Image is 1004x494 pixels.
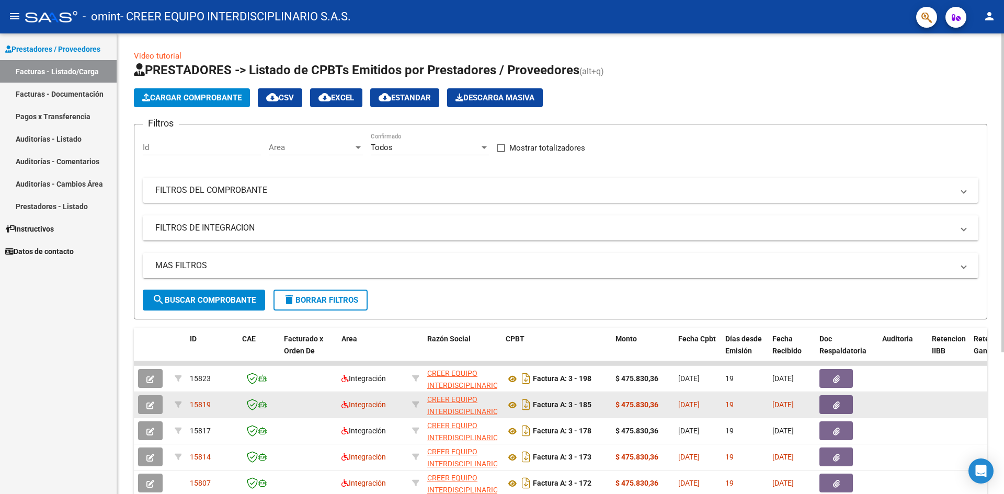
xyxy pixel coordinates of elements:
[768,328,815,374] datatable-header-cell: Fecha Recibido
[155,260,953,271] mat-panel-title: MAS FILTROS
[674,328,721,374] datatable-header-cell: Fecha Cpbt
[142,93,242,102] span: Cargar Comprobante
[238,328,280,374] datatable-header-cell: CAE
[427,472,497,494] div: 30716250667
[371,143,393,152] span: Todos
[501,328,611,374] datatable-header-cell: CPBT
[772,479,794,487] span: [DATE]
[772,427,794,435] span: [DATE]
[190,453,211,461] span: 15814
[725,400,734,409] span: 19
[427,446,497,468] div: 30716250667
[134,88,250,107] button: Cargar Comprobante
[533,401,591,409] strong: Factura A: 3 - 185
[533,427,591,435] strong: Factura A: 3 - 178
[725,427,734,435] span: 19
[928,328,969,374] datatable-header-cell: Retencion IIBB
[155,222,953,234] mat-panel-title: FILTROS DE INTEGRACION
[519,449,533,465] i: Descargar documento
[447,88,543,107] app-download-masive: Descarga masiva de comprobantes (adjuntos)
[143,215,978,240] mat-expansion-panel-header: FILTROS DE INTEGRACION
[134,63,579,77] span: PRESTADORES -> Listado de CPBTs Emitidos por Prestadores / Proveedores
[258,88,302,107] button: CSV
[242,335,256,343] span: CAE
[721,328,768,374] datatable-header-cell: Días desde Emisión
[983,10,996,22] mat-icon: person
[427,421,498,454] span: CREER EQUIPO INTERDISCIPLINARIO S.A.S.
[725,479,734,487] span: 19
[455,93,534,102] span: Descarga Masiva
[878,328,928,374] datatable-header-cell: Auditoria
[772,400,794,409] span: [DATE]
[882,335,913,343] span: Auditoria
[678,427,700,435] span: [DATE]
[266,93,294,102] span: CSV
[341,400,386,409] span: Integración
[427,369,498,401] span: CREER EQUIPO INTERDISCIPLINARIO S.A.S.
[341,479,386,487] span: Integración
[190,479,211,487] span: 15807
[269,143,353,152] span: Area
[143,290,265,311] button: Buscar Comprobante
[273,290,368,311] button: Borrar Filtros
[519,422,533,439] i: Descargar documento
[427,394,497,416] div: 30716250667
[772,453,794,461] span: [DATE]
[190,427,211,435] span: 15817
[5,223,54,235] span: Instructivos
[5,43,100,55] span: Prestadores / Proveedores
[932,335,966,355] span: Retencion IIBB
[186,328,238,374] datatable-header-cell: ID
[337,328,408,374] datatable-header-cell: Area
[427,447,498,480] span: CREER EQUIPO INTERDISCIPLINARIO S.A.S.
[819,335,866,355] span: Doc Respaldatoria
[5,246,74,257] span: Datos de contacto
[519,370,533,387] i: Descargar documento
[579,66,604,76] span: (alt+q)
[143,178,978,203] mat-expansion-panel-header: FILTROS DEL COMPROBANTE
[83,5,120,28] span: - omint
[143,116,179,131] h3: Filtros
[134,51,181,61] a: Video tutorial
[678,374,700,383] span: [DATE]
[615,453,658,461] strong: $ 475.830,36
[190,335,197,343] span: ID
[678,400,700,409] span: [DATE]
[678,335,716,343] span: Fecha Cpbt
[8,10,21,22] mat-icon: menu
[370,88,439,107] button: Estandar
[615,400,658,409] strong: $ 475.830,36
[266,91,279,104] mat-icon: cloud_download
[427,367,497,389] div: 30716250667
[427,395,498,428] span: CREER EQUIPO INTERDISCIPLINARIO S.A.S.
[772,374,794,383] span: [DATE]
[155,185,953,196] mat-panel-title: FILTROS DEL COMPROBANTE
[423,328,501,374] datatable-header-cell: Razón Social
[341,427,386,435] span: Integración
[725,374,734,383] span: 19
[190,374,211,383] span: 15823
[615,427,658,435] strong: $ 475.830,36
[379,91,391,104] mat-icon: cloud_download
[283,295,358,305] span: Borrar Filtros
[968,458,994,484] div: Open Intercom Messenger
[615,335,637,343] span: Monto
[615,479,658,487] strong: $ 475.830,36
[283,293,295,306] mat-icon: delete
[509,142,585,154] span: Mostrar totalizadores
[190,400,211,409] span: 15819
[533,375,591,383] strong: Factura A: 3 - 198
[519,475,533,491] i: Descargar documento
[615,374,658,383] strong: $ 475.830,36
[318,93,354,102] span: EXCEL
[143,253,978,278] mat-expansion-panel-header: MAS FILTROS
[341,374,386,383] span: Integración
[725,335,762,355] span: Días desde Emisión
[379,93,431,102] span: Estandar
[611,328,674,374] datatable-header-cell: Monto
[120,5,351,28] span: - CREER EQUIPO INTERDISCIPLINARIO S.A.S.
[284,335,323,355] span: Facturado x Orden De
[152,293,165,306] mat-icon: search
[447,88,543,107] button: Descarga Masiva
[506,335,524,343] span: CPBT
